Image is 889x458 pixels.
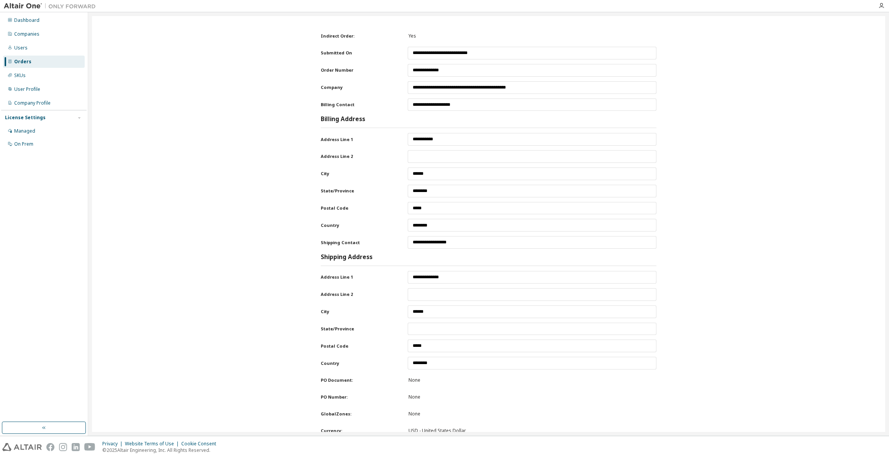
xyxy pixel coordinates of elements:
div: Dashboard [14,17,39,23]
label: PO Number: [321,394,394,400]
label: Submitted On [321,50,395,56]
div: Cookie Consent [181,441,221,447]
div: On Prem [14,141,33,147]
label: City [321,171,395,177]
label: Postal Code [321,205,395,211]
img: instagram.svg [59,443,67,451]
img: altair_logo.svg [2,443,42,451]
div: Users [14,45,28,51]
img: Altair One [4,2,100,10]
div: Company Profile [14,100,51,106]
div: Orders [14,59,31,65]
label: Indirect Order: [321,33,394,39]
label: Address Line 1 [321,136,395,143]
label: Postal Code [321,343,395,349]
div: User Profile [14,86,40,92]
label: GlobalZones: [321,411,394,417]
label: Country [321,360,395,366]
div: USD - United States Dollar [408,428,656,434]
div: None [408,411,656,417]
label: Shipping Contact [321,240,395,246]
label: State/Province [321,326,395,332]
img: youtube.svg [84,443,95,451]
h3: Billing Address [321,115,365,123]
label: Billing Contact [321,102,395,108]
div: None [408,377,656,383]
label: Address Line 2 [321,153,395,159]
h3: Shipping Address [321,253,372,261]
label: Currency: [321,428,394,434]
label: Address Line 1 [321,274,395,280]
label: Company [321,84,395,90]
div: License Settings [5,115,46,121]
img: linkedin.svg [72,443,80,451]
p: © 2025 Altair Engineering, Inc. All Rights Reserved. [102,447,221,453]
div: Companies [14,31,39,37]
div: None [408,394,656,400]
label: City [321,309,395,315]
label: Address Line 2 [321,291,395,297]
div: Website Terms of Use [125,441,181,447]
label: Order Number [321,67,395,73]
label: State/Province [321,188,395,194]
div: Yes [408,33,656,39]
div: SKUs [14,72,26,79]
img: facebook.svg [46,443,54,451]
label: PO Document: [321,377,394,383]
div: Privacy [102,441,125,447]
label: Country [321,222,395,228]
div: Managed [14,128,35,134]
